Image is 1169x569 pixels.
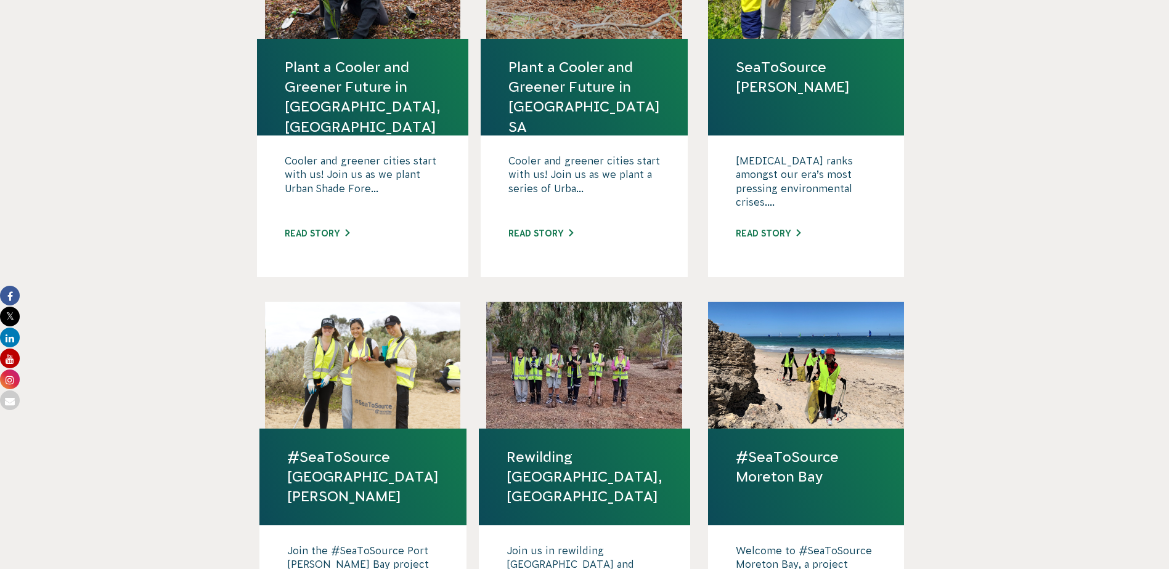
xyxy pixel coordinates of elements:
[736,447,876,486] a: #SeaToSource Moreton Bay
[285,154,441,216] p: Cooler and greener cities start with us! Join us as we plant Urban Shade Fore...
[285,57,441,137] a: Plant a Cooler and Greener Future in [GEOGRAPHIC_DATA], [GEOGRAPHIC_DATA]
[736,228,800,238] a: Read story
[285,228,349,238] a: Read story
[736,154,876,216] p: [MEDICAL_DATA] ranks amongst our era’s most pressing environmental crises....
[508,154,660,216] p: Cooler and greener cities start with us! Join us as we plant a series of Urba...
[736,57,876,97] a: SeaToSource [PERSON_NAME]
[508,57,660,137] a: Plant a Cooler and Greener Future in [GEOGRAPHIC_DATA] SA
[287,447,439,507] a: #SeaToSource [GEOGRAPHIC_DATA][PERSON_NAME]
[508,228,573,238] a: Read story
[507,447,662,507] a: Rewilding [GEOGRAPHIC_DATA], [GEOGRAPHIC_DATA]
